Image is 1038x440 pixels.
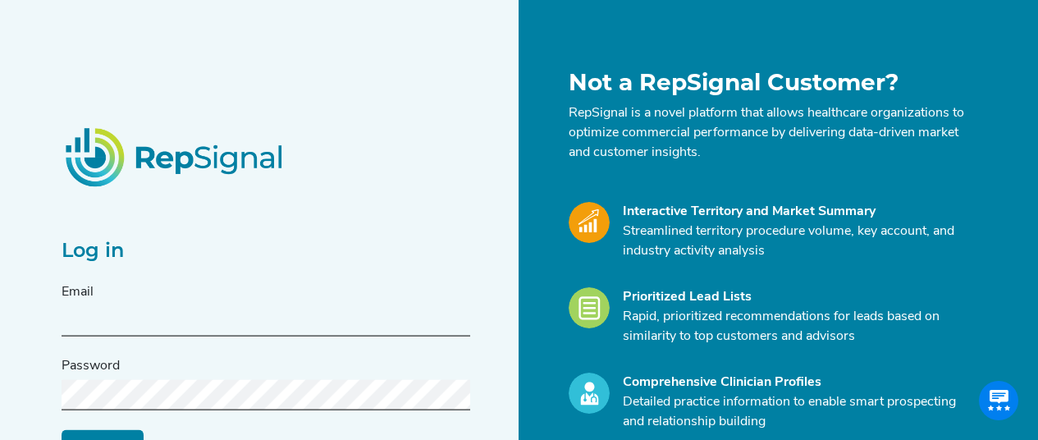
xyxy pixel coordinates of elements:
[623,373,967,392] div: Comprehensive Clinician Profiles
[623,392,967,432] p: Detailed practice information to enable smart prospecting and relationship building
[569,373,610,414] img: Profile_Icon.739e2aba.svg
[62,356,120,376] label: Password
[623,287,967,307] div: Prioritized Lead Lists
[623,202,967,222] div: Interactive Territory and Market Summary
[62,239,470,263] h2: Log in
[569,287,610,328] img: Leads_Icon.28e8c528.svg
[569,202,610,243] img: Market_Icon.a700a4ad.svg
[45,108,306,206] img: RepSignalLogo.20539ed3.png
[623,307,967,346] p: Rapid, prioritized recommendations for leads based on similarity to top customers and advisors
[62,282,94,302] label: Email
[569,69,967,97] h1: Not a RepSignal Customer?
[623,222,967,261] p: Streamlined territory procedure volume, key account, and industry activity analysis
[569,103,967,163] p: RepSignal is a novel platform that allows healthcare organizations to optimize commercial perform...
